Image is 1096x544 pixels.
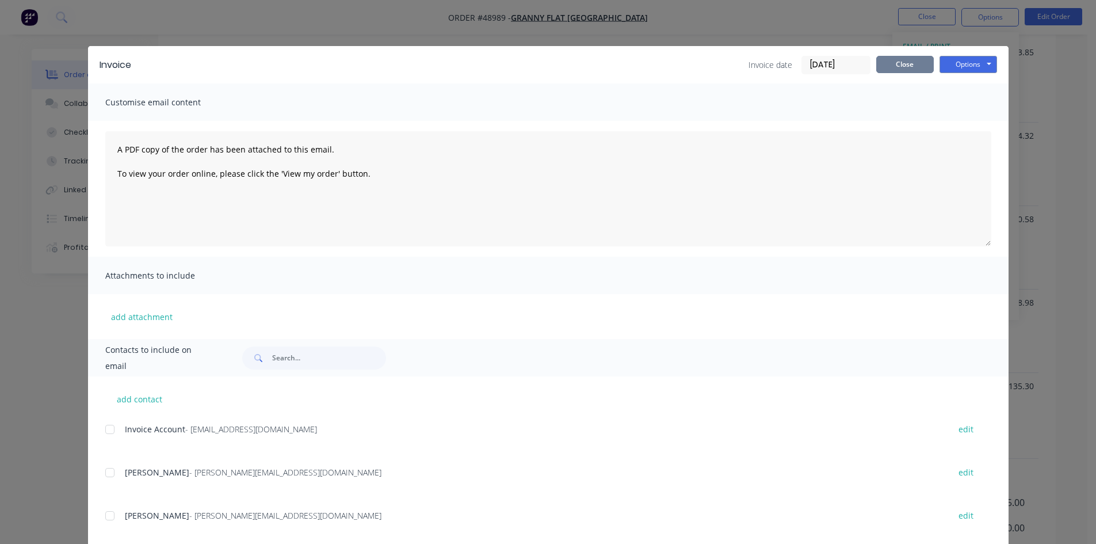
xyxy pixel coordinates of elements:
[125,467,189,478] span: [PERSON_NAME]
[952,465,980,480] button: edit
[105,308,178,325] button: add attachment
[189,510,381,521] span: - [PERSON_NAME][EMAIL_ADDRESS][DOMAIN_NAME]
[105,268,232,284] span: Attachments to include
[952,508,980,523] button: edit
[105,131,991,246] textarea: A PDF copy of the order has been attached to this email. To view your order online, please click ...
[189,467,381,478] span: - [PERSON_NAME][EMAIL_ADDRESS][DOMAIN_NAME]
[749,59,792,71] span: Invoice date
[272,347,386,370] input: Search...
[185,424,317,435] span: - [EMAIL_ADDRESS][DOMAIN_NAME]
[125,510,189,521] span: [PERSON_NAME]
[952,421,980,437] button: edit
[940,56,997,73] button: Options
[105,94,232,111] span: Customise email content
[105,390,174,408] button: add contact
[876,56,934,73] button: Close
[125,424,185,435] span: Invoice Account
[105,342,214,374] span: Contacts to include on email
[100,58,131,72] div: Invoice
